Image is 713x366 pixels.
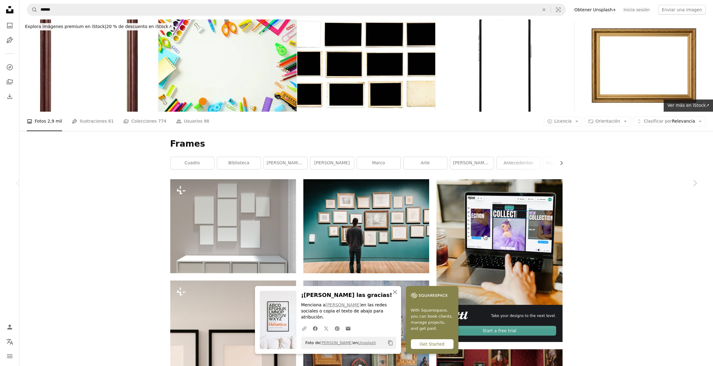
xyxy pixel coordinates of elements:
a: arte [404,157,447,169]
a: Comparte en Pinterest [332,322,343,334]
span: Foto de en [302,338,376,348]
a: Explora imágenes premium en iStock|20 % de descuento en iStock↗ [19,19,177,34]
a: Ilustraciones 61 [72,112,114,131]
span: 20 % de descuento en iStock ↗ [25,24,172,29]
a: Usuarios 98 [176,112,209,131]
button: Enviar una imagen [658,5,706,15]
a: Un estante blanco con un montón de cuadrados blancos [170,223,296,229]
a: Inicia sesión [620,5,653,15]
a: Obtener Unsplash+ [571,5,620,15]
h3: ¡[PERSON_NAME] las gracias! [301,291,396,300]
a: bocetos en la pared [303,223,429,229]
div: Get Started [411,339,454,349]
span: Relevancia [644,118,695,124]
img: file-1719664959749-d56c4ff96871image [436,179,562,305]
a: Take your designs to the next level.Start a free trial [436,179,562,342]
button: Copiar al portapapeles [385,338,396,348]
a: [PERSON_NAME] en la pared [264,157,307,169]
img: Concepto de vuelta al cole. Marco plano de coloridos útiles escolares sobre fondo blanco. Espacio... [158,19,297,112]
button: Idioma [4,336,16,348]
span: Take your designs to the next level. [491,313,556,319]
button: Licencia [544,117,582,126]
img: file-1747939142011-51e5cc87e3c9 [411,291,447,300]
h1: Frames [170,138,563,149]
p: Menciona a en las redes sociales o copia el texto de abajo para atribución. [301,302,396,320]
span: Explora imágenes premium en iStock | [25,24,106,29]
span: Clasificar por [644,119,672,124]
img: bocetos en la pared [303,179,429,274]
a: Siguiente [676,154,713,212]
a: [PERSON_NAME] [310,157,354,169]
button: Clasificar porRelevancia [633,117,706,126]
a: cuadro [171,157,214,169]
a: [PERSON_NAME] de fotos [450,157,494,169]
img: Maqueta realista de teléfono móvil, plantilla [436,19,574,112]
img: Un estante blanco con un montón de cuadrados blancos [170,179,296,274]
a: Comparte en Facebook [310,322,321,334]
a: marco [357,157,401,169]
a: Unsplash [358,340,376,345]
a: Explorar [4,61,16,73]
a: Ver más en iStock↗ [664,99,713,112]
span: Ver más en iStock ↗ [667,103,709,108]
img: Marco dorado retro antiguo vintage aislado en blanco [575,19,713,112]
form: Encuentra imágenes en todo el sitio [27,4,566,16]
img: Frame [19,19,158,112]
a: Ilustraciones [4,34,16,46]
div: Start a free trial [443,326,556,336]
span: 774 [158,118,166,124]
a: Colecciones [4,76,16,88]
a: antecedentes [497,157,540,169]
a: biblioteca [217,157,261,169]
button: Buscar en Unsplash [27,4,37,16]
a: [PERSON_NAME] [326,302,361,307]
a: Colecciones 774 [123,112,166,131]
a: [PERSON_NAME] [320,340,353,345]
button: Menú [4,350,16,362]
a: With Squarespace, you can book clients, manage projects, and get paid.Get Started [406,286,458,354]
img: Vintage photo frames [297,19,436,112]
button: Borrar [537,4,551,16]
span: Licencia [554,119,572,124]
a: Historial de descargas [4,90,16,103]
span: 98 [204,118,209,124]
a: Fotos [4,19,16,32]
a: Comparte en Twitter [321,322,332,334]
span: With Squarespace, you can book clients, manage projects, and get paid. [411,307,454,332]
span: Orientación [595,119,620,124]
a: Iniciar sesión / Registrarse [4,321,16,333]
span: 61 [108,118,114,124]
button: Búsqueda visual [551,4,566,16]
a: Maqueta de fotogramas [543,157,587,169]
a: Comparte por correo electrónico [343,322,354,334]
button: desplazar lista a la derecha [556,157,563,169]
button: Orientación [585,117,631,126]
